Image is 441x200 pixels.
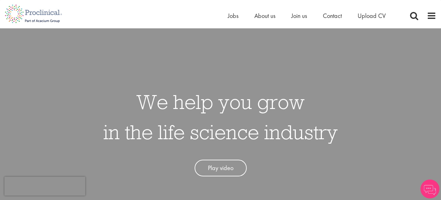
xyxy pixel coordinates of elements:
a: Upload CV [358,12,386,20]
h1: We help you grow in the life science industry [103,87,338,147]
a: Join us [291,12,307,20]
a: Contact [323,12,342,20]
img: Chatbot [420,180,439,198]
a: Play video [195,160,247,176]
a: About us [254,12,275,20]
a: Jobs [228,12,239,20]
